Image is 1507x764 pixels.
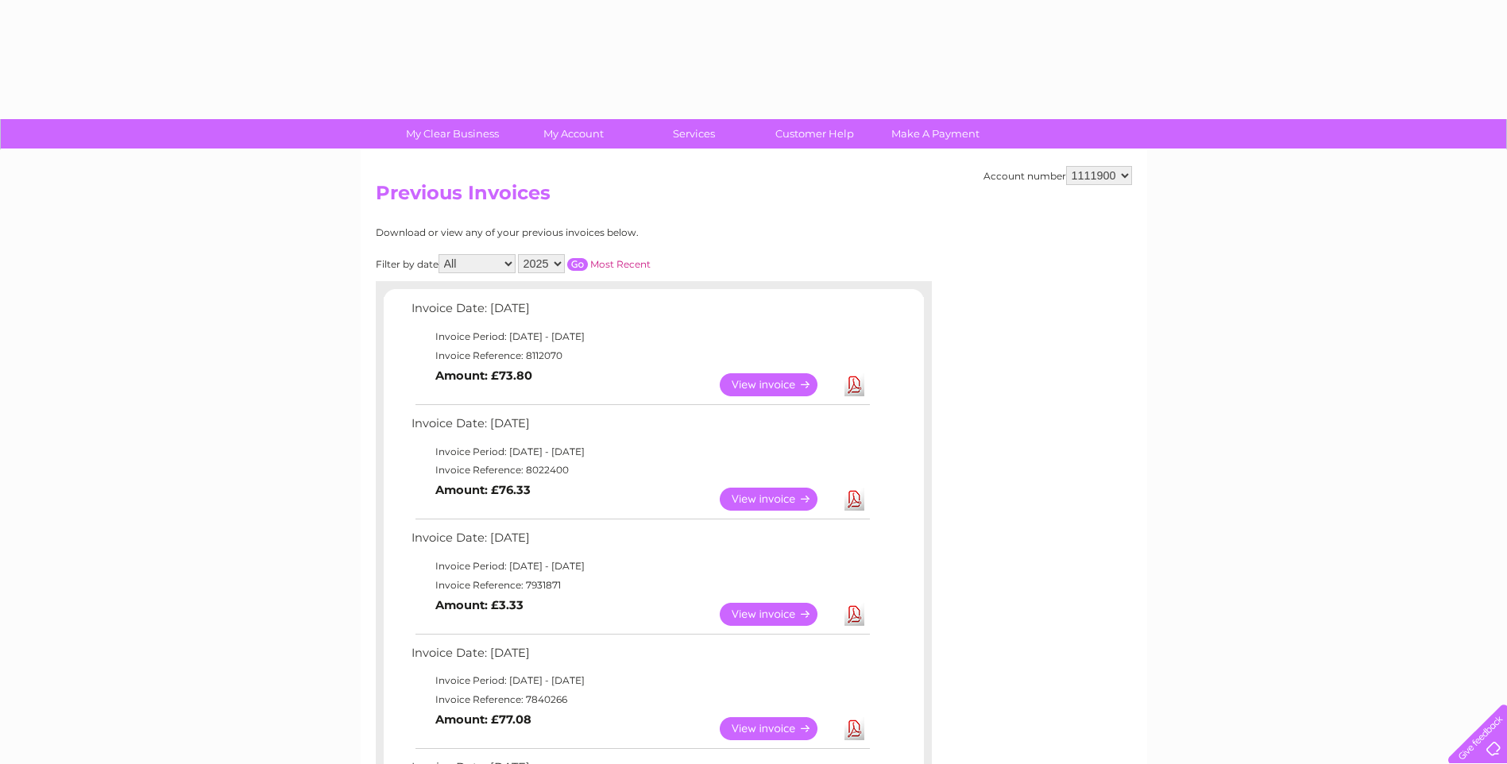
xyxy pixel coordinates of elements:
[844,603,864,626] a: Download
[844,488,864,511] a: Download
[376,254,793,273] div: Filter by date
[387,119,518,149] a: My Clear Business
[720,717,837,740] a: View
[749,119,880,149] a: Customer Help
[508,119,639,149] a: My Account
[408,413,872,442] td: Invoice Date: [DATE]
[435,483,531,497] b: Amount: £76.33
[408,461,872,480] td: Invoice Reference: 8022400
[628,119,759,149] a: Services
[408,346,872,365] td: Invoice Reference: 8112070
[720,373,837,396] a: View
[435,598,524,612] b: Amount: £3.33
[408,690,872,709] td: Invoice Reference: 7840266
[376,182,1132,212] h2: Previous Invoices
[408,557,872,576] td: Invoice Period: [DATE] - [DATE]
[435,712,531,727] b: Amount: £77.08
[590,258,651,270] a: Most Recent
[844,717,864,740] a: Download
[435,368,532,383] b: Amount: £73.80
[870,119,1001,149] a: Make A Payment
[720,603,837,626] a: View
[983,166,1132,185] div: Account number
[408,642,872,672] td: Invoice Date: [DATE]
[376,227,793,238] div: Download or view any of your previous invoices below.
[408,671,872,690] td: Invoice Period: [DATE] - [DATE]
[408,298,872,327] td: Invoice Date: [DATE]
[844,373,864,396] a: Download
[720,488,837,511] a: View
[408,576,872,595] td: Invoice Reference: 7931871
[408,327,872,346] td: Invoice Period: [DATE] - [DATE]
[408,527,872,557] td: Invoice Date: [DATE]
[408,442,872,461] td: Invoice Period: [DATE] - [DATE]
